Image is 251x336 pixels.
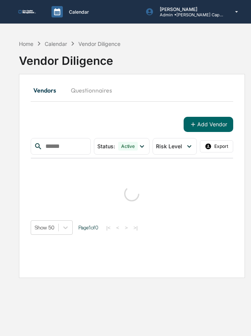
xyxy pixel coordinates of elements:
div: secondary tabs example [31,81,233,99]
span: Risk Level [156,143,182,149]
div: Calendar [45,41,67,47]
div: Home [19,41,33,47]
img: logo [18,10,36,14]
button: Vendors [31,81,65,99]
p: Calendar [63,9,93,15]
button: Questionnaires [65,81,118,99]
span: Page 1 of 0 [78,225,98,231]
p: Admin • [PERSON_NAME] Capital [154,12,224,17]
button: Add Vendor [184,117,233,132]
div: Vendor Diligence [78,41,120,47]
div: Vendor Diligence [19,48,245,68]
button: |< [104,225,113,231]
div: Active [118,142,138,151]
button: >| [131,225,140,231]
p: [PERSON_NAME] [154,6,224,12]
button: Export [200,140,233,152]
span: Status : [97,143,115,149]
button: < [114,225,122,231]
button: > [123,225,130,231]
